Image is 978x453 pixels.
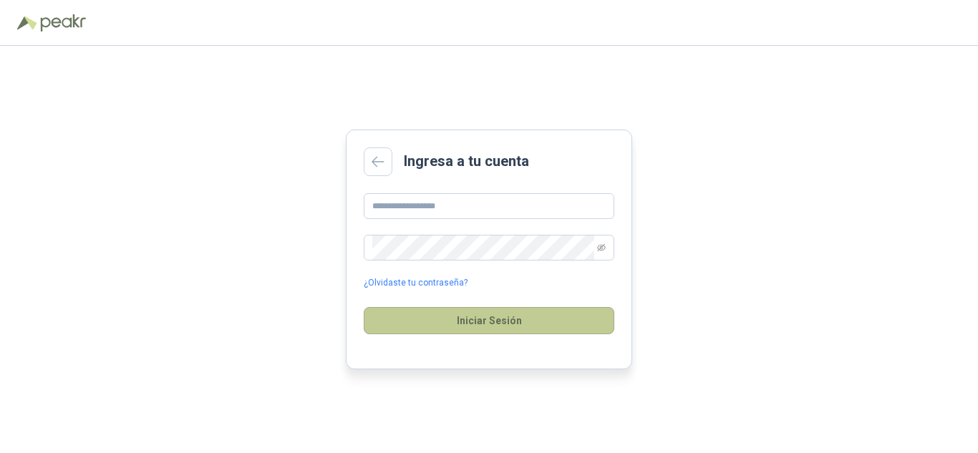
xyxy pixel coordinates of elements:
span: eye-invisible [597,243,606,252]
img: Logo [17,16,37,30]
h2: Ingresa a tu cuenta [404,150,529,172]
a: ¿Olvidaste tu contraseña? [364,276,468,290]
img: Peakr [40,14,86,31]
button: Iniciar Sesión [364,307,614,334]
